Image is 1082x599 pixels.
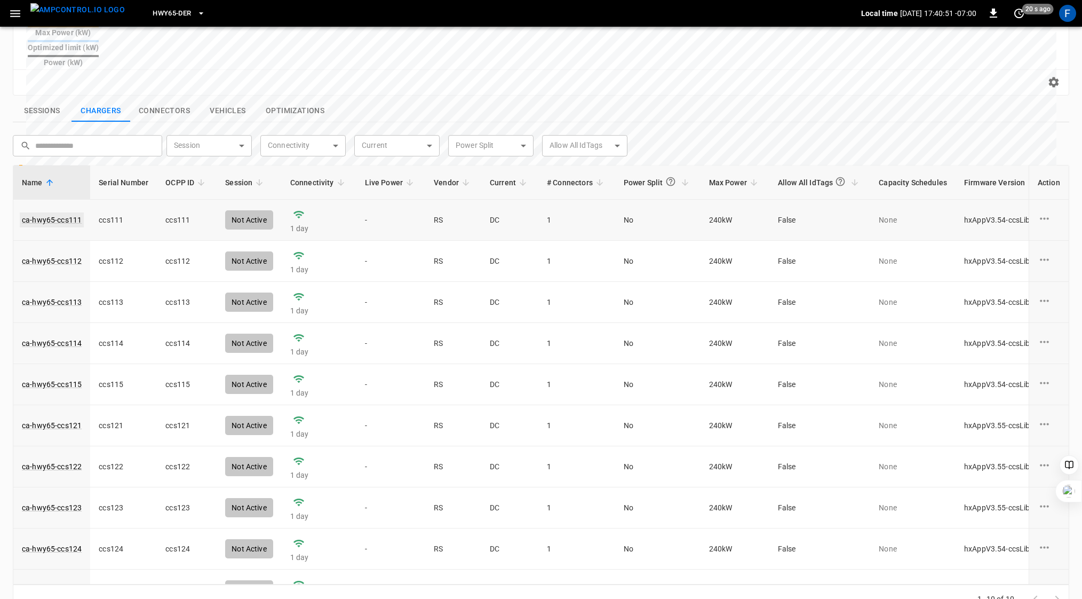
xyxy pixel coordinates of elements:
[481,405,538,446] td: DC
[481,446,538,487] td: DC
[1038,541,1060,557] div: charge point options
[1038,212,1060,228] div: charge point options
[701,364,769,405] td: 240 kW
[538,487,615,529] td: 1
[22,338,82,349] a: ca-hwy65-ccs114
[615,323,701,364] td: No
[90,529,157,570] td: ccs124
[778,172,862,193] span: Allow All IdTags
[964,176,1039,189] span: Firmware Version
[22,502,82,513] a: ca-hwy65-ccs123
[225,539,273,558] div: Not Active
[225,375,273,394] div: Not Active
[225,176,266,189] span: Session
[157,529,217,570] td: ccs124
[425,529,481,570] td: RS
[290,346,348,357] p: 1 day
[1038,582,1060,598] div: charge point options
[701,405,769,446] td: 240 kW
[769,364,870,405] td: False
[157,323,217,364] td: ccs114
[538,323,615,364] td: 1
[434,176,473,189] span: Vendor
[615,487,701,529] td: No
[356,529,426,570] td: -
[22,420,82,431] a: ca-hwy65-ccs121
[90,364,157,405] td: ccs115
[615,405,701,446] td: No
[1038,417,1060,434] div: charge point options
[356,364,426,405] td: -
[879,338,947,349] p: None
[879,543,947,554] p: None
[1038,253,1060,269] div: charge point options
[157,364,217,405] td: ccs115
[22,379,82,390] a: ca-hwy65-ccs115
[615,446,701,487] td: No
[90,487,157,529] td: ccs123
[13,100,71,122] button: show latest sessions
[1022,4,1054,14] span: 20 s ago
[425,364,481,405] td: RS
[425,446,481,487] td: RS
[425,323,481,364] td: RS
[90,446,157,487] td: ccs122
[769,529,870,570] td: False
[1038,335,1060,351] div: charge point options
[130,100,198,122] button: show latest connectors
[547,176,607,189] span: # Connectors
[900,8,976,19] p: [DATE] 17:40:51 -07:00
[30,3,125,17] img: ampcontrol.io logo
[71,100,130,122] button: show latest charge points
[290,429,348,439] p: 1 day
[225,498,273,517] div: Not Active
[425,405,481,446] td: RS
[769,487,870,529] td: False
[22,543,82,554] a: ca-hwy65-ccs124
[861,8,898,19] p: Local time
[148,3,209,24] button: HWY65-DER
[956,446,1054,487] td: hxAppV3.55-ccsLibV3.4
[481,487,538,529] td: DC
[157,487,217,529] td: ccs123
[538,529,615,570] td: 1
[769,446,870,487] td: False
[198,100,257,122] button: show latest vehicles
[356,487,426,529] td: -
[425,487,481,529] td: RS
[290,176,348,189] span: Connectivity
[157,405,217,446] td: ccs121
[225,457,273,476] div: Not Active
[879,379,947,390] p: None
[1011,5,1028,22] button: set refresh interval
[615,529,701,570] td: No
[356,405,426,446] td: -
[257,100,333,122] button: show latest optimizations
[879,502,947,513] p: None
[538,446,615,487] td: 1
[624,172,692,193] span: Power Split
[769,323,870,364] td: False
[538,405,615,446] td: 1
[22,297,82,308] a: ca-hwy65-ccs113
[1059,5,1076,22] div: profile-icon
[1038,376,1060,392] div: charge point options
[153,7,191,20] span: HWY65-DER
[956,405,1054,446] td: hxAppV3.55-ccsLibV3.4
[290,552,348,563] p: 1 day
[709,176,761,189] span: Max Power
[879,420,947,431] p: None
[615,364,701,405] td: No
[165,176,208,189] span: OCPP ID
[90,405,157,446] td: ccs121
[1038,459,1060,475] div: charge point options
[90,323,157,364] td: ccs114
[365,176,417,189] span: Live Power
[1029,165,1069,200] th: Action
[769,405,870,446] td: False
[90,165,157,200] th: Serial Number
[879,461,947,472] p: None
[225,416,273,435] div: Not Active
[20,212,84,227] a: ca-hwy65-ccs111
[481,323,538,364] td: DC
